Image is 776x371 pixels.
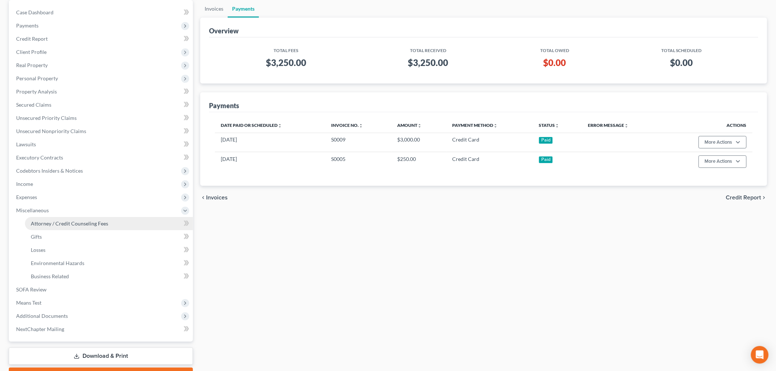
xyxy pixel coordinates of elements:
[16,9,54,15] span: Case Dashboard
[10,323,193,336] a: NextChapter Mailing
[16,181,33,187] span: Income
[447,133,533,152] td: Credit Card
[16,102,51,108] span: Secured Claims
[278,124,282,128] i: unfold_more
[25,217,193,230] a: Attorney / Credit Counseling Fees
[539,122,560,128] a: Statusunfold_more
[16,154,63,161] span: Executory Contracts
[453,122,498,128] a: Payment Methodunfold_more
[16,300,41,306] span: Means Test
[209,101,239,110] div: Payments
[25,257,193,270] a: Environmental Hazards
[331,122,363,128] a: Invoice No.unfold_more
[398,122,422,128] a: Amountunfold_more
[363,57,494,69] h3: $3,250.00
[625,124,629,128] i: unfold_more
[588,122,629,128] a: Error Messageunfold_more
[539,157,553,163] div: Paid
[539,137,553,144] div: Paid
[10,6,193,19] a: Case Dashboard
[215,152,325,171] td: [DATE]
[10,125,193,138] a: Unsecured Nonpriority Claims
[16,36,48,42] span: Credit Report
[9,348,193,365] a: Download & Print
[325,133,391,152] td: S0009
[200,195,206,201] i: chevron_left
[555,124,560,128] i: unfold_more
[206,195,228,201] span: Invoices
[16,168,83,174] span: Codebtors Insiders & Notices
[418,124,422,128] i: unfold_more
[215,43,357,54] th: Total Fees
[16,326,64,332] span: NextChapter Mailing
[16,128,86,134] span: Unsecured Nonpriority Claims
[215,133,325,152] td: [DATE]
[10,151,193,164] a: Executory Contracts
[16,207,49,213] span: Miscellaneous
[10,111,193,125] a: Unsecured Priority Claims
[16,286,47,293] span: SOFA Review
[10,138,193,151] a: Lawsuits
[25,230,193,243] a: Gifts
[10,98,193,111] a: Secured Claims
[616,57,747,69] h3: $0.00
[726,195,761,201] span: Credit Report
[16,62,48,68] span: Real Property
[751,346,769,364] div: Open Intercom Messenger
[31,234,42,240] span: Gifts
[505,57,604,69] h3: $0.00
[221,57,351,69] h3: $3,250.00
[16,75,58,81] span: Personal Property
[10,85,193,98] a: Property Analysis
[221,122,282,128] a: Date Paid or Scheduledunfold_more
[359,124,363,128] i: unfold_more
[31,220,108,227] span: Attorney / Credit Counseling Fees
[699,136,747,148] button: More Actions
[16,88,57,95] span: Property Analysis
[499,43,610,54] th: Total Owed
[10,32,193,45] a: Credit Report
[16,22,39,29] span: Payments
[209,26,239,35] div: Overview
[31,260,84,266] span: Environmental Hazards
[447,152,533,171] td: Credit Card
[392,152,447,171] td: $250.00
[16,194,37,200] span: Expenses
[610,43,753,54] th: Total Scheduled
[16,313,68,319] span: Additional Documents
[761,195,767,201] i: chevron_right
[31,273,69,279] span: Business Related
[16,49,47,55] span: Client Profile
[357,43,499,54] th: Total Received
[16,115,77,121] span: Unsecured Priority Claims
[392,133,447,152] td: $3,000.00
[16,141,36,147] span: Lawsuits
[200,195,228,201] button: chevron_left Invoices
[31,247,45,253] span: Losses
[662,118,753,133] th: Actions
[10,283,193,296] a: SOFA Review
[494,124,498,128] i: unfold_more
[726,195,767,201] button: Credit Report chevron_right
[25,243,193,257] a: Losses
[25,270,193,283] a: Business Related
[699,155,747,168] button: More Actions
[325,152,391,171] td: S0005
